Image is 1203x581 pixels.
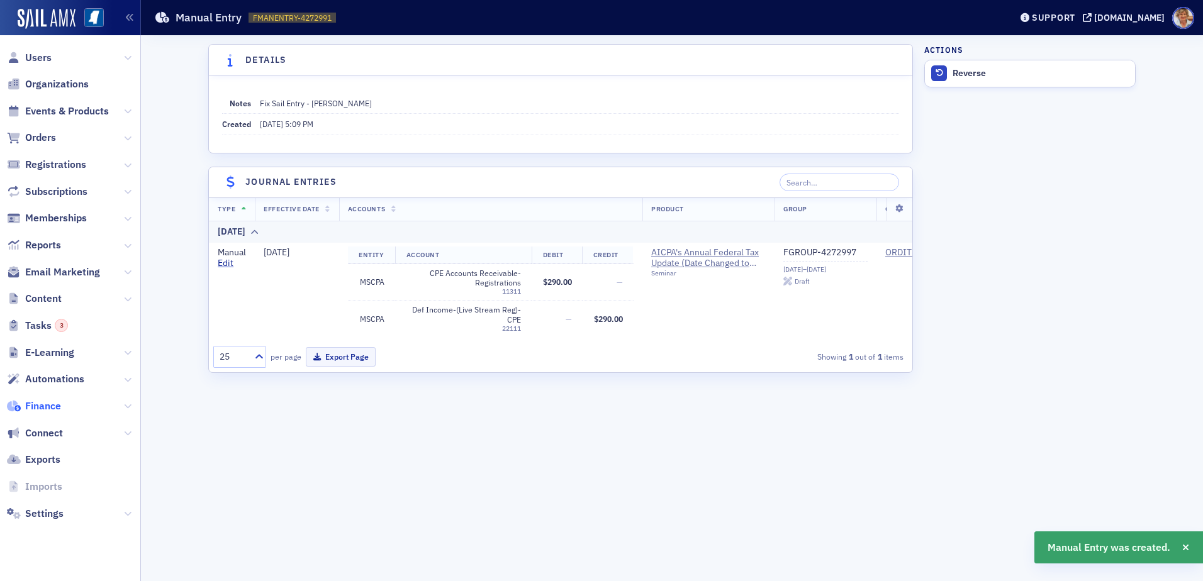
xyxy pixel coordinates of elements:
a: Exports [7,453,60,467]
a: Reports [7,238,61,252]
span: Exports [25,453,60,467]
span: Orders [25,131,56,145]
td: MSCPA [348,263,395,301]
a: ORDITM-4234976 [885,247,958,258]
span: $290.00 [594,314,623,324]
span: CPE Accounts Receivable-Registrations [406,268,521,288]
span: Def Income-(Live Stream Reg)-CPE [406,305,521,324]
td: MSCPA [348,301,395,337]
a: Content [7,292,62,306]
span: Automations [25,372,84,386]
a: Finance [7,399,61,413]
a: Email Marketing [7,265,100,279]
th: Account [395,246,532,264]
span: Users [25,51,52,65]
span: Settings [25,507,64,521]
span: Content [25,292,62,306]
a: Connect [7,426,63,440]
span: Group [783,204,807,213]
span: E-Learning [25,346,74,360]
div: Draft [795,278,810,285]
dd: Fix Sail Entry - [PERSON_NAME] [260,93,899,113]
span: FMANENTRY-4272991 [253,13,332,23]
div: [DATE] [218,225,245,238]
a: Tasks3 [7,319,68,333]
span: Order Item [885,204,927,213]
a: E-Learning [7,346,74,360]
button: Export Page [306,347,376,367]
div: 3 [55,319,68,332]
span: Memberships [25,211,87,225]
span: Product [651,204,684,213]
h1: Manual Entry [176,10,242,25]
a: Settings [7,507,64,521]
div: Support [1032,12,1075,23]
div: Showing out of items [683,351,904,362]
a: Memberships [7,211,87,225]
button: Reverse [925,60,1135,87]
div: 25 [220,350,247,363]
a: Organizations [7,77,89,91]
label: per page [271,351,301,362]
a: Imports [7,480,62,494]
a: Orders [7,131,56,145]
img: SailAMX [18,9,76,29]
span: Created [222,119,251,129]
span: Connect [25,426,63,440]
span: $290.00 [543,277,572,287]
span: Subscriptions [25,185,87,199]
span: Manual [218,246,246,269]
a: AICPA's Annual Federal Tax Update (Date Changed to [DATE]) [651,247,766,269]
a: Subscriptions [7,185,87,199]
span: Accounts [348,204,385,213]
span: Imports [25,480,62,494]
div: 11311 [406,287,521,296]
span: Notes [230,98,251,108]
span: [DATE] [260,119,285,129]
span: Type [218,204,235,213]
span: 5:09 PM [285,119,313,129]
span: Profile [1172,7,1194,29]
a: Edit [218,258,233,269]
div: [DOMAIN_NAME] [1094,12,1165,23]
span: Finance [25,399,61,413]
span: Manual Entry was created. [1048,540,1170,555]
strong: 1 [846,351,855,362]
th: Entity [348,246,395,264]
h4: Journal Entries [245,175,337,189]
span: Events & Products [25,104,109,118]
span: Reports [25,238,61,252]
a: Users [7,51,52,65]
span: Effective Date [264,204,319,213]
span: — [617,277,623,287]
input: Search… [780,174,900,191]
div: 22111 [406,324,521,333]
h4: Actions [924,44,963,55]
span: Tasks [25,319,68,333]
th: Debit [532,246,583,264]
span: — [566,314,572,324]
a: Automations [7,372,84,386]
span: Organizations [25,77,89,91]
strong: 1 [875,351,884,362]
a: Events & Products [7,104,109,118]
button: [DOMAIN_NAME] [1083,13,1169,22]
h4: Details [245,53,287,67]
img: SailAMX [84,8,104,28]
div: Seminar [651,269,766,277]
th: Credit [582,246,633,264]
div: Reverse [953,68,1129,79]
span: Registrations [25,158,86,172]
a: Registrations [7,158,86,172]
a: FGROUP-4272997 [783,247,868,258]
div: [DATE]–[DATE] [783,265,868,274]
span: Email Marketing [25,265,100,279]
a: View Homepage [76,8,104,30]
span: [DATE] [264,246,289,258]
